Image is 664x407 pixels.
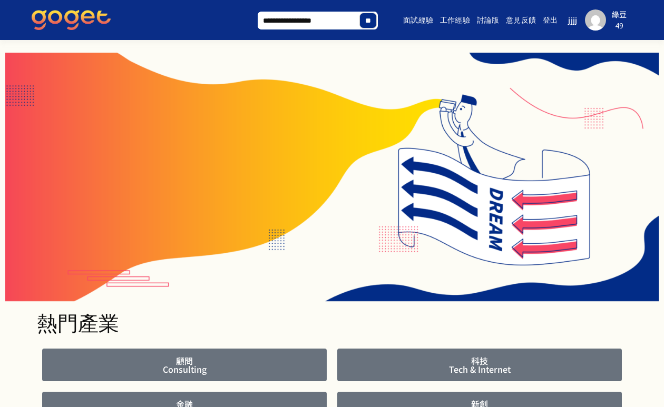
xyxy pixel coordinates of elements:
a: 面試經驗 [402,3,435,37]
a: 登出 [541,3,559,37]
a: 顧問Consulting [42,349,327,381]
a: 綠豆49 [606,8,632,32]
a: 意見反饋 [504,3,538,37]
h1: 熱門產業 [37,312,627,333]
span: 顧問 Consulting [163,356,207,373]
a: 工作經驗 [438,3,472,37]
a: 討論版 [475,3,501,37]
a: jjjj [568,9,594,31]
a: 科技Tech & Internet [337,349,622,381]
div: 綠豆 [606,8,632,20]
nav: Main menu [381,3,632,37]
span: 科技 Tech & Internet [449,356,511,373]
img: GoGet [32,10,111,30]
span: jjjj [568,14,585,26]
